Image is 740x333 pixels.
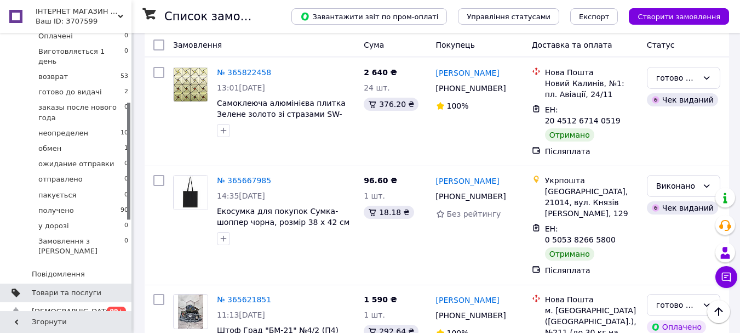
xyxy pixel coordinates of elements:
[124,103,128,122] span: 0
[545,294,638,305] div: Нова Пошта
[124,190,128,200] span: 0
[545,78,638,100] div: Новий Калинів, №1: пл. Авіації, 24/11
[173,67,208,102] a: Фото товару
[32,288,101,298] span: Товари та послуги
[124,174,128,184] span: 0
[38,159,114,169] span: ожидание отправки
[38,103,124,122] span: заказы после нового года
[38,47,124,66] span: Виготовляється 1 день
[32,307,113,317] span: [DEMOGRAPHIC_DATA]
[173,41,222,49] span: Замовлення
[647,41,675,49] span: Статус
[300,12,438,21] span: Завантажити звіт по пром-оплаті
[436,41,475,49] span: Покупець
[364,68,397,77] span: 2 640 ₴
[38,190,76,200] span: пакується
[38,174,83,184] span: отправлено
[38,236,124,256] span: Замовлення з [PERSON_NAME]
[38,31,73,41] span: Оплачені
[364,41,384,49] span: Cума
[545,186,638,219] div: [GEOGRAPHIC_DATA], 21014, вул. Князів [PERSON_NAME], 129
[174,67,208,101] img: Фото товару
[618,12,729,20] a: Створити замовлення
[124,31,128,41] span: 0
[38,72,68,82] span: возврат
[364,191,385,200] span: 1 шт.
[545,146,638,157] div: Післяплата
[164,10,276,23] h1: Список замовлень
[178,295,204,329] img: Фото товару
[36,16,131,26] div: Ваш ID: 3707599
[436,84,506,93] span: [PHONE_NUMBER]
[38,87,102,97] span: готово до видачі
[436,295,500,306] a: [PERSON_NAME]
[545,224,616,244] span: ЕН: 0 5053 8266 5800
[447,101,469,110] span: 100%
[217,311,265,319] span: 11:13[DATE]
[545,67,638,78] div: Нова Пошта
[436,311,506,320] span: [PHONE_NUMBER]
[217,83,265,92] span: 13:01[DATE]
[647,201,718,215] div: Чек виданий
[173,175,208,210] a: Фото товару
[217,207,349,238] a: Екосумка для покупок Сумка-шоппер чорна, розмір 38 х 42 см (140 г/м2)
[38,206,74,216] span: получено
[217,191,265,200] span: 14:35[DATE]
[629,8,729,25] button: Створити замовлення
[638,13,720,21] span: Створити замовлення
[32,269,85,279] span: Повідомлення
[174,176,208,210] img: Фото товару
[38,221,69,231] span: у дорозі
[364,176,397,185] span: 96.60 ₴
[447,210,501,218] span: Без рейтингу
[364,206,414,219] div: 18.18 ₴
[458,8,559,25] button: Управління статусами
[707,300,730,323] button: Наверх
[364,311,385,319] span: 1 шт.
[124,236,128,256] span: 0
[545,128,594,142] div: Отримано
[217,99,346,129] a: Самоклеюча алюмінієва плитка Зелене золото зі стразами SW-00001172
[579,13,610,21] span: Експорт
[532,41,612,49] span: Доставка та оплата
[647,93,718,106] div: Чек виданий
[124,144,128,154] span: 1
[124,221,128,231] span: 0
[545,265,638,276] div: Післяплата
[656,180,698,192] div: Виконано
[570,8,618,25] button: Експорт
[38,144,61,154] span: обмен
[545,247,594,261] div: Отримано
[107,307,126,316] span: 99+
[217,176,271,185] a: № 365667985
[124,87,128,97] span: 2
[364,83,390,92] span: 24 шт.
[173,294,208,329] a: Фото товару
[124,47,128,66] span: 0
[656,299,698,311] div: готово до видачі
[364,98,418,111] div: 376.20 ₴
[436,67,500,78] a: [PERSON_NAME]
[36,7,118,16] span: ІНТЕРНЕТ МАГАЗИН ВІД ВЗУТТЯ ДО ТЕХНІКИ Brizgou
[545,105,621,125] span: ЕН: 20 4512 6714 0519
[656,72,698,84] div: готово до видачі
[124,159,128,169] span: 0
[715,266,737,288] button: Чат з покупцем
[436,192,506,201] span: [PHONE_NUMBER]
[364,295,397,304] span: 1 590 ₴
[217,68,271,77] a: № 365822458
[217,295,271,304] a: № 365621851
[291,8,447,25] button: Завантажити звіт по пром-оплаті
[38,128,88,138] span: неопределен
[121,128,128,138] span: 10
[467,13,550,21] span: Управління статусами
[545,175,638,186] div: Укрпошта
[436,176,500,187] a: [PERSON_NAME]
[121,72,128,82] span: 53
[121,206,128,216] span: 90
